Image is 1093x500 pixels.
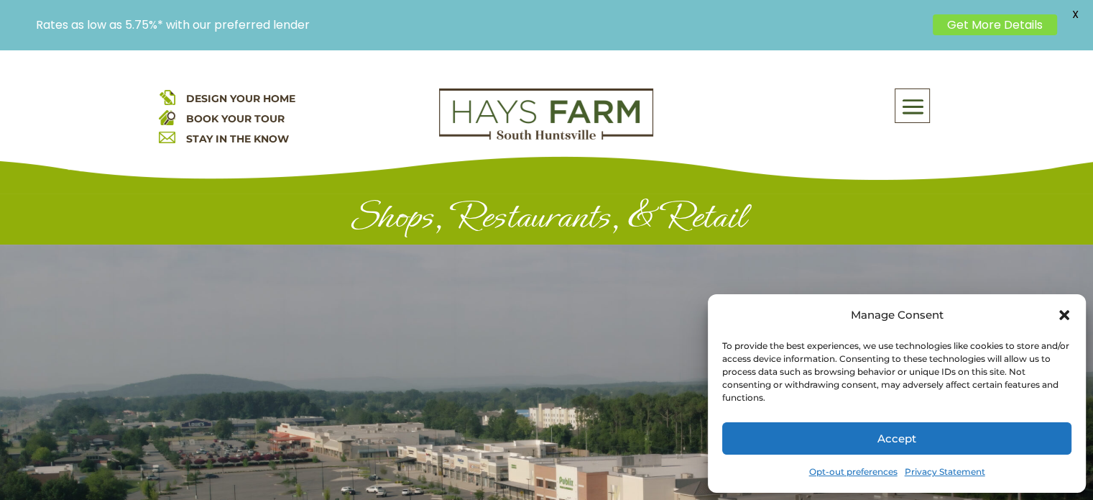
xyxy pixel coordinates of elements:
[722,422,1071,455] button: Accept
[933,14,1057,35] a: Get More Details
[1057,308,1071,322] div: Close dialog
[159,195,935,245] h1: Shops, Restaurants, & Retail
[1064,4,1086,25] span: X
[809,462,898,482] a: Opt-out preferences
[439,88,653,140] img: Logo
[851,305,944,325] div: Manage Consent
[439,130,653,143] a: hays farm homes huntsville development
[159,109,175,125] img: book your home tour
[159,88,175,105] img: design your home
[722,340,1070,404] div: To provide the best experiences, we use technologies like cookies to store and/or access device i...
[905,462,985,482] a: Privacy Statement
[186,132,289,145] a: STAY IN THE KNOW
[36,18,926,32] p: Rates as low as 5.75%* with our preferred lender
[186,92,295,105] a: DESIGN YOUR HOME
[186,112,285,125] a: BOOK YOUR TOUR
